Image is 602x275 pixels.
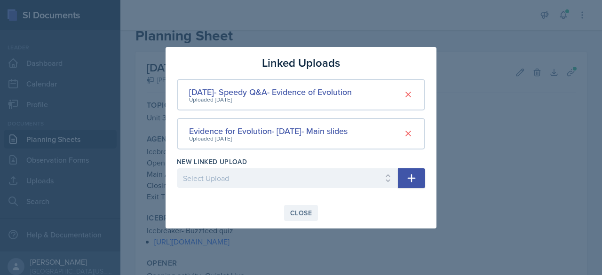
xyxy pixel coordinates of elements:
[177,157,247,166] label: New Linked Upload
[189,125,348,137] div: Evidence for Evolution- [DATE]- Main slides
[284,205,318,221] button: Close
[189,86,352,98] div: [DATE]- Speedy Q&A- Evidence of Evolution
[290,209,312,217] div: Close
[189,95,352,104] div: Uploaded [DATE]
[189,134,348,143] div: Uploaded [DATE]
[262,55,340,71] h3: Linked Uploads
